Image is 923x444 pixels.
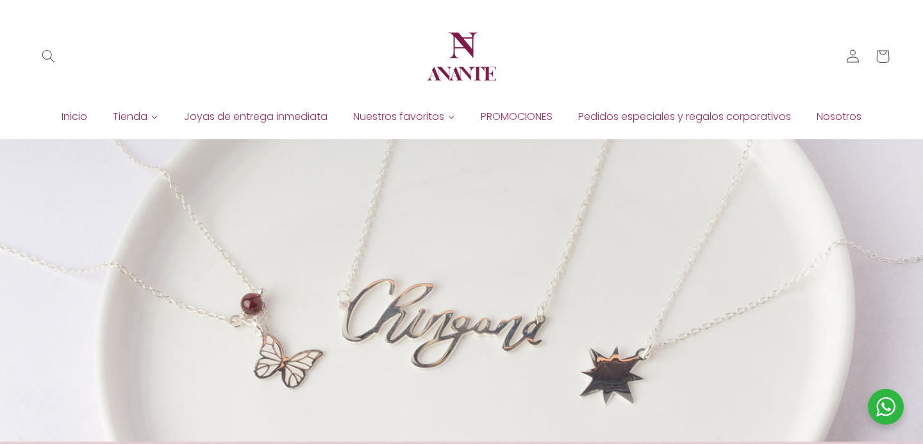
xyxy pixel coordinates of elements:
[423,18,500,95] img: Anante Joyería | Diseño en plata y oro
[353,110,444,124] span: Nuestros favoritos
[49,107,100,126] a: Inicio
[418,13,505,100] a: Anante Joyería | Diseño en plata y oro
[468,107,565,126] a: PROMOCIONES
[340,107,468,126] a: Nuestros favoritos
[62,110,87,124] span: Inicio
[481,110,553,124] span: PROMOCIONES
[184,110,328,124] span: Joyas de entrega inmediata
[100,107,171,126] a: Tienda
[565,107,804,126] a: Pedidos especiales y regalos corporativos
[817,110,861,124] span: Nosotros
[578,110,791,124] span: Pedidos especiales y regalos corporativos
[804,107,874,126] a: Nosotros
[113,110,147,124] span: Tienda
[171,107,340,126] a: Joyas de entrega inmediata
[34,42,63,71] summary: Búsqueda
